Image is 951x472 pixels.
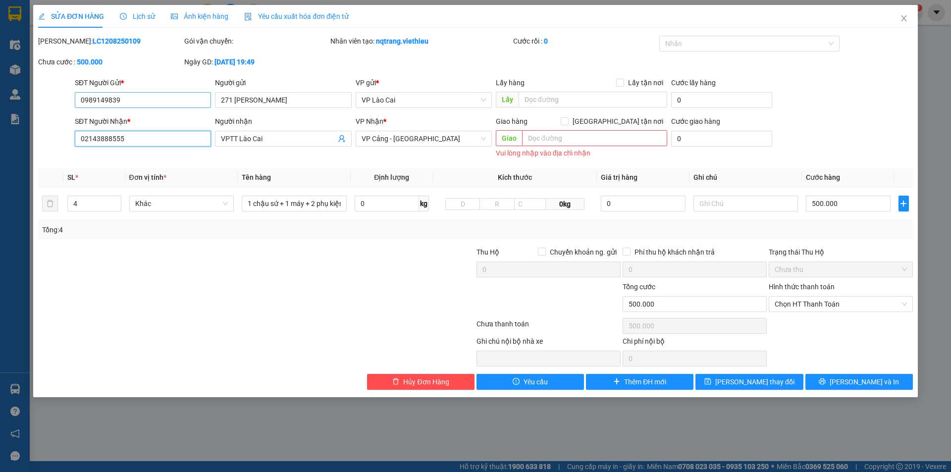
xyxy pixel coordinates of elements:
[93,37,141,45] b: LC1208250109
[42,224,367,235] div: Tổng: 4
[623,283,655,291] span: Tổng cước
[769,247,913,258] div: Trạng thái Thu Hộ
[362,93,486,107] span: VP Lào Cai
[546,198,584,210] span: 0kg
[171,12,228,20] span: Ảnh kiện hàng
[671,92,772,108] input: Cước lấy hàng
[38,13,45,20] span: edit
[53,62,96,78] strong: 02143888555, 0243777888
[496,148,667,159] div: Vui lòng nhập vào địa chỉ nhận
[613,378,620,386] span: plus
[671,117,720,125] label: Cước giao hàng
[120,12,155,20] span: Lịch sử
[184,36,328,47] div: Gói vận chuyển:
[38,36,182,47] div: [PERSON_NAME]:
[403,376,449,387] span: Hủy Đơn Hàng
[330,36,511,47] div: Nhân viên tạo:
[671,79,716,87] label: Cước lấy hàng
[184,56,328,67] div: Ngày GD:
[546,247,621,258] span: Chuyển khoản ng. gửi
[97,57,156,68] span: LC1208250096
[476,248,499,256] span: Thu Hộ
[43,54,85,70] strong: TĐ chuyển phát:
[45,8,93,29] strong: VIỆT HIẾU LOGISTIC
[890,5,918,33] button: Close
[479,198,515,210] input: R
[631,247,719,258] span: Phí thu hộ khách nhận trả
[695,374,803,390] button: save[PERSON_NAME] thay đổi
[569,116,667,127] span: [GEOGRAPHIC_DATA] tận nơi
[693,196,798,211] input: Ghi Chú
[498,173,532,181] span: Kích thước
[445,198,480,210] input: D
[67,173,75,181] span: SL
[496,92,519,107] span: Lấy
[671,131,772,147] input: Cước giao hàng
[129,173,166,181] span: Đơn vị tính
[586,374,693,390] button: plusThêm ĐH mới
[475,318,622,336] div: Chưa thanh toán
[476,374,584,390] button: exclamation-circleYêu cầu
[75,116,211,127] div: SĐT Người Nhận
[900,14,908,22] span: close
[519,92,667,107] input: Dọc đường
[135,196,228,211] span: Khác
[496,130,522,146] span: Giao
[338,135,346,143] span: user-add
[374,173,409,181] span: Định lượng
[120,13,127,20] span: clock-circle
[376,37,428,45] b: nqtrang.viethieu
[704,378,711,386] span: save
[356,117,383,125] span: VP Nhận
[513,36,657,47] div: Cước rồi :
[392,378,399,386] span: delete
[819,378,826,386] span: printer
[830,376,899,387] span: [PERSON_NAME] và In
[496,79,525,87] span: Lấy hàng
[244,13,252,21] img: icon
[44,31,94,52] strong: PHIẾU GỬI HÀNG
[805,374,913,390] button: printer[PERSON_NAME] và In
[899,200,908,208] span: plus
[898,196,909,211] button: plus
[362,131,486,146] span: VP Cảng - Hà Nội
[38,12,104,20] span: SỬA ĐƠN HÀNG
[775,297,907,312] span: Chọn HT Thanh Toán
[3,30,42,68] img: logo
[522,130,667,146] input: Dọc đường
[75,77,211,88] div: SĐT Người Gửi
[601,173,637,181] span: Giá trị hàng
[215,116,351,127] div: Người nhận
[171,13,178,20] span: picture
[77,58,103,66] b: 500.000
[367,374,475,390] button: deleteHủy Đơn Hàng
[524,376,548,387] span: Yêu cầu
[476,336,621,351] div: Ghi chú nội bộ nhà xe
[356,77,492,88] div: VP gửi
[769,283,835,291] label: Hình thức thanh toán
[624,376,666,387] span: Thêm ĐH mới
[623,336,767,351] div: Chi phí nội bộ
[214,58,255,66] b: [DATE] 19:49
[513,378,520,386] span: exclamation-circle
[244,12,349,20] span: Yêu cầu xuất hóa đơn điện tử
[544,37,548,45] b: 0
[419,196,429,211] span: kg
[242,173,271,181] span: Tên hàng
[689,168,802,187] th: Ghi chú
[496,117,528,125] span: Giao hàng
[775,262,907,277] span: Chưa thu
[715,376,794,387] span: [PERSON_NAME] thay đổi
[215,77,351,88] div: Người gửi
[38,56,182,67] div: Chưa cước :
[514,198,546,210] input: C
[624,77,667,88] span: Lấy tận nơi
[806,173,840,181] span: Cước hàng
[242,196,347,211] input: VD: Bàn, Ghế
[42,196,58,211] button: delete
